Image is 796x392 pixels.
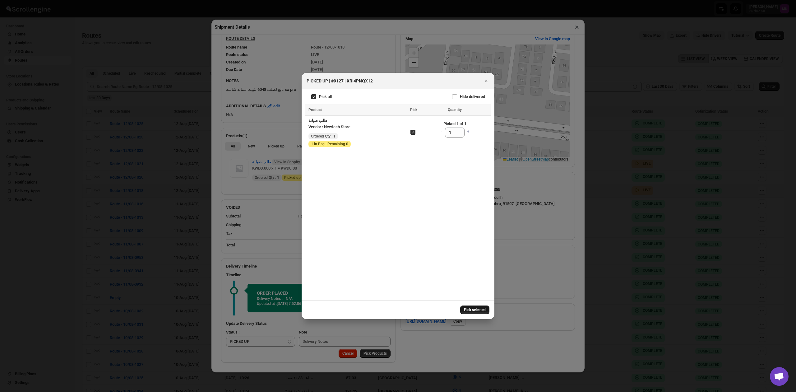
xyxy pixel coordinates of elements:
span: Vendor : Newtech Store [308,124,350,129]
span: Ordered Qty : 1 [311,134,336,139]
span: + [467,129,469,134]
span: Hide delivered [460,94,485,99]
span: Picked 1 of 1 [422,121,488,127]
span: Quantity [448,108,462,112]
button: Pick selected [460,306,489,314]
span: Pick all [319,94,332,99]
span: 1 in Bag | Remaining 0 [311,142,348,147]
div: طلب صيانة [308,118,406,124]
a: - [438,127,445,138]
span: - [441,129,442,134]
h2: PICKED UP | #9127 | XRI4PNQX12 [307,78,373,84]
a: + [465,127,471,138]
span: Product [308,108,322,112]
button: Close [482,77,491,85]
span: Pick [410,108,417,112]
span: Pick selected [464,307,486,312]
a: دردشة مفتوحة [770,367,789,386]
